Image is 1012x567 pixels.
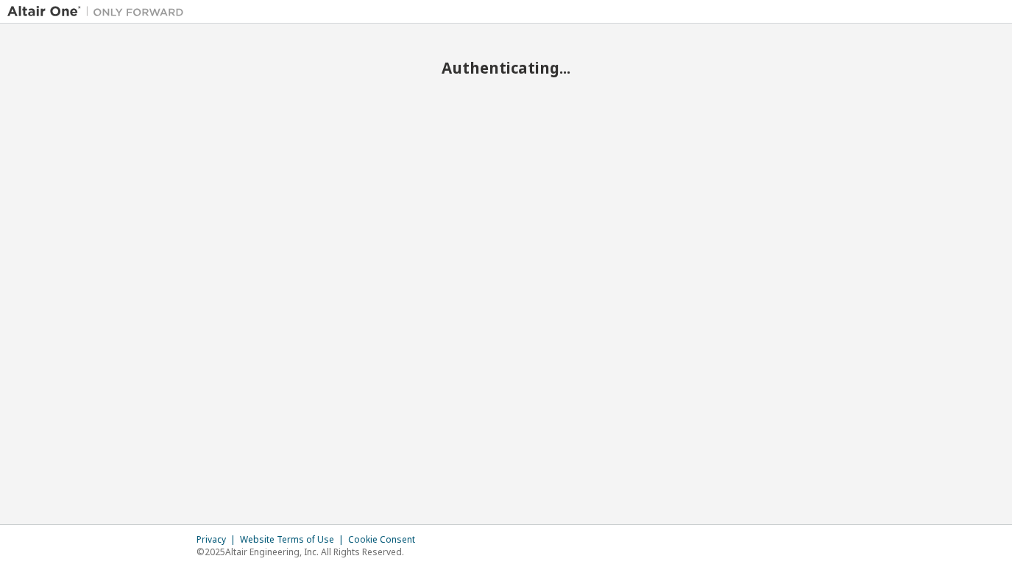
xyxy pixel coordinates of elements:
[348,534,424,546] div: Cookie Consent
[7,58,1005,77] h2: Authenticating...
[197,546,424,558] p: © 2025 Altair Engineering, Inc. All Rights Reserved.
[7,4,191,19] img: Altair One
[197,534,240,546] div: Privacy
[240,534,348,546] div: Website Terms of Use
